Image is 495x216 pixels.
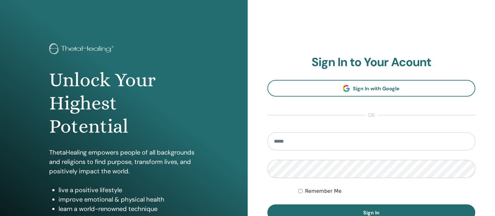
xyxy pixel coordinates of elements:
[59,195,199,204] li: improve emotional & physical health
[59,185,199,195] li: live a positive lifestyle
[363,209,379,216] span: Sign In
[305,187,342,195] label: Remember Me
[49,68,199,138] h1: Unlock Your Highest Potential
[298,187,475,195] div: Keep me authenticated indefinitely or until I manually logout
[267,80,476,97] a: Sign In with Google
[353,85,400,92] span: Sign In with Google
[59,204,199,213] li: learn a world-renowned technique
[365,112,378,119] span: or
[267,55,476,70] h2: Sign In to Your Acount
[49,148,199,176] p: ThetaHealing empowers people of all backgrounds and religions to find purpose, transform lives, a...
